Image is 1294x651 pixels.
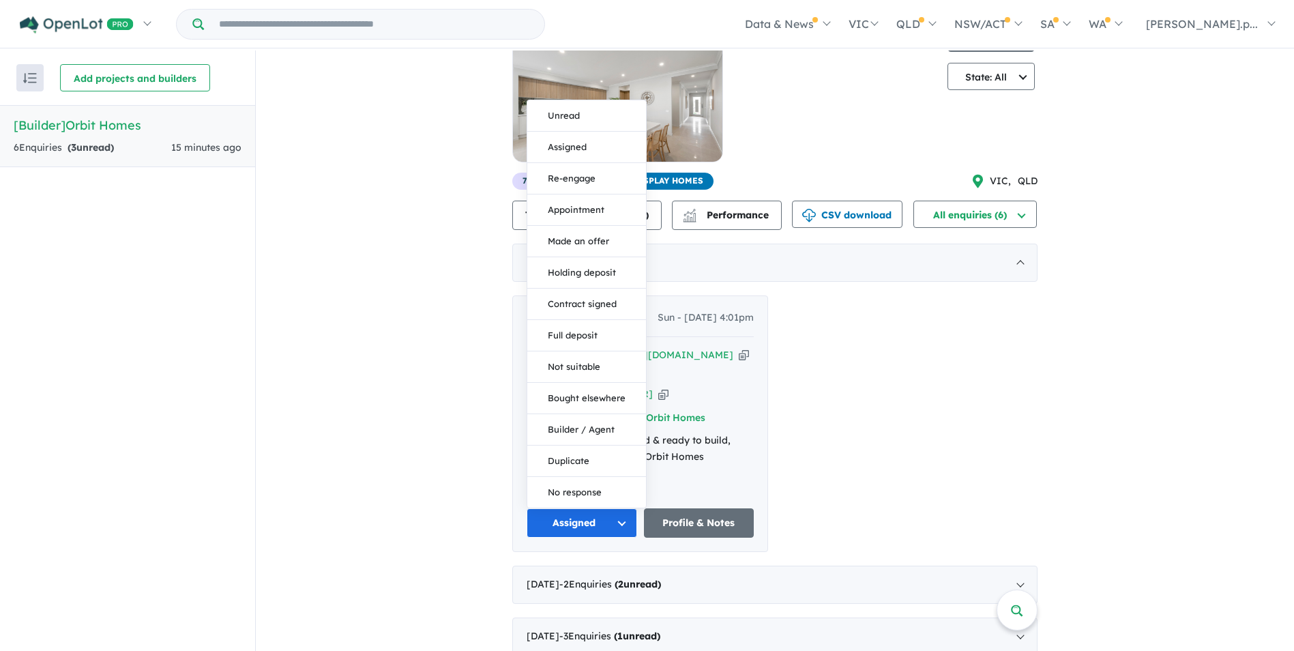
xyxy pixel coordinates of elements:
[618,578,623,590] span: 2
[527,351,646,383] button: Not suitable
[614,630,660,642] strong: ( unread)
[644,508,754,538] a: Profile & Notes
[990,173,1011,190] span: VIC ,
[527,257,646,289] button: Holding deposit
[512,173,607,190] span: 77 House & Land
[527,508,637,538] button: Assigned
[672,201,782,230] button: Performance
[527,132,646,163] button: Assigned
[527,194,646,226] button: Appointment
[512,25,723,173] a: Orbit HomesOrbit Homes
[14,116,241,134] h5: [Builder] Orbit Homes
[513,49,722,162] img: Orbit Homes
[60,64,210,91] button: Add projects and builders
[527,289,646,320] button: Contract signed
[947,63,1035,90] button: State: All
[615,578,661,590] strong: ( unread)
[527,446,646,477] button: Duplicate
[792,201,902,228] button: CSV download
[683,213,696,222] img: bar-chart.svg
[171,141,241,154] span: 15 minutes ago
[559,578,661,590] span: - 2 Enquir ies
[685,209,769,221] span: Performance
[68,141,114,154] strong: ( unread)
[527,226,646,257] button: Made an offer
[527,477,646,508] button: No response
[14,140,114,156] div: 6 Enquir ies
[1018,173,1038,190] span: QLD
[658,310,754,326] span: Sun - [DATE] 4:01pm
[527,100,646,132] button: Unread
[527,163,646,194] button: Re-engage
[23,73,37,83] img: sort.svg
[802,209,816,222] img: download icon
[512,201,662,230] button: Team member settings (5)
[527,100,647,508] div: Assigned
[1146,17,1258,31] span: [PERSON_NAME].p...
[527,383,646,414] button: Bought elsewhere
[71,141,76,154] span: 3
[683,209,696,216] img: line-chart.svg
[913,201,1037,228] button: All enquiries (6)
[527,320,646,351] button: Full deposit
[658,387,668,401] button: Copy
[512,244,1038,282] div: [DATE]
[613,173,714,190] span: 37 Display Homes
[559,630,660,642] span: - 3 Enquir ies
[527,414,646,446] button: Builder / Agent
[20,16,134,33] img: Openlot PRO Logo White
[207,10,542,39] input: Try estate name, suburb, builder or developer
[739,348,749,362] button: Copy
[617,630,623,642] span: 1
[512,566,1038,604] div: [DATE]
